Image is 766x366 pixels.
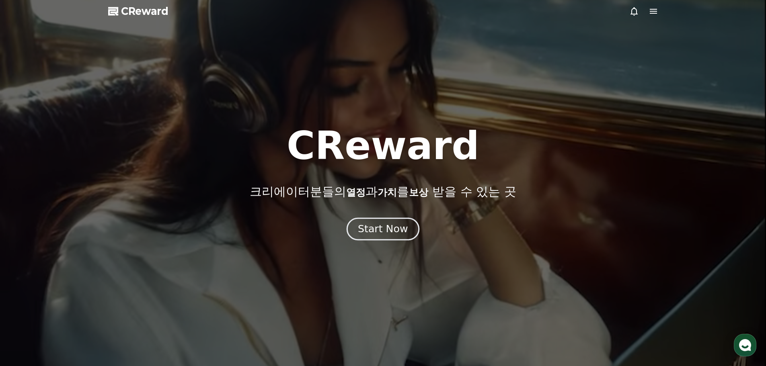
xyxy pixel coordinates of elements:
[121,5,168,18] span: CReward
[104,255,154,275] a: 설정
[108,5,168,18] a: CReward
[2,255,53,275] a: 홈
[358,222,408,236] div: Start Now
[25,267,30,273] span: 홈
[287,127,479,165] h1: CReward
[124,267,134,273] span: 설정
[53,255,104,275] a: 대화
[409,187,428,198] span: 보상
[348,226,418,234] a: Start Now
[250,184,516,199] p: 크리에이터분들의 과 를 받을 수 있는 곳
[378,187,397,198] span: 가치
[346,187,366,198] span: 열정
[74,267,83,274] span: 대화
[347,217,419,240] button: Start Now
